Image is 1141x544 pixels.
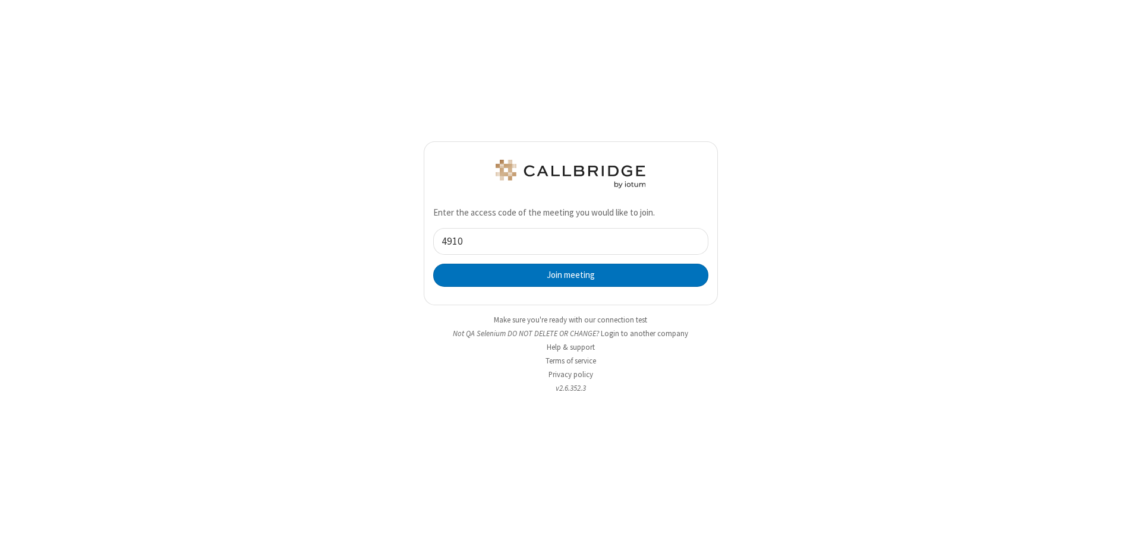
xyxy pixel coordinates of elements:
[433,264,708,287] button: Join meeting
[546,356,596,366] a: Terms of service
[494,315,647,325] a: Make sure you're ready with our connection test
[601,328,688,339] button: Login to another company
[547,342,595,352] a: Help & support
[493,160,648,188] img: QA Selenium DO NOT DELETE OR CHANGE
[433,228,708,255] input: Enter access code
[1111,513,1132,536] iframe: Chat
[549,369,593,379] a: Privacy policy
[424,382,718,394] li: v2.6.352.3
[424,328,718,339] li: Not QA Selenium DO NOT DELETE OR CHANGE?
[433,206,708,220] p: Enter the access code of the meeting you would like to join.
